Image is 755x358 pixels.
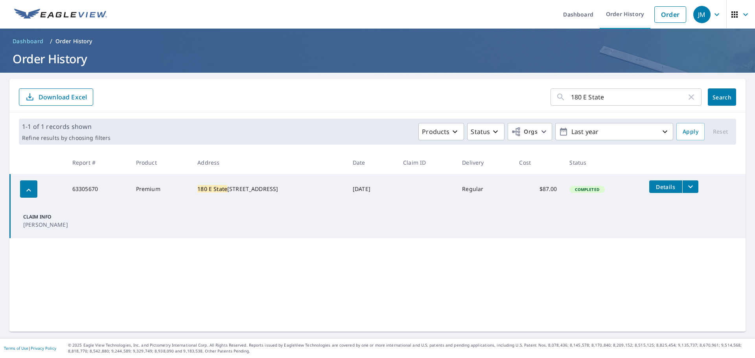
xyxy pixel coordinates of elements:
[4,345,28,351] a: Terms of Use
[23,213,70,220] p: Claim Info
[654,183,678,191] span: Details
[571,86,687,108] input: Address, Report #, Claim ID, etc.
[9,51,746,67] h1: Order History
[191,151,346,174] th: Address
[649,180,682,193] button: detailsBtn-63305670
[714,94,730,101] span: Search
[9,35,746,48] nav: breadcrumb
[397,151,456,174] th: Claim ID
[570,187,604,192] span: Completed
[471,127,490,136] p: Status
[31,345,56,351] a: Privacy Policy
[66,174,130,204] td: 63305670
[9,35,47,48] a: Dashboard
[676,123,705,140] button: Apply
[68,342,751,354] p: © 2025 Eagle View Technologies, Inc. and Pictometry International Corp. All Rights Reserved. Repo...
[19,88,93,106] button: Download Excel
[508,123,552,140] button: Orgs
[456,174,513,204] td: Regular
[422,127,449,136] p: Products
[13,37,44,45] span: Dashboard
[654,6,686,23] a: Order
[513,174,563,204] td: $87.00
[55,37,92,45] p: Order History
[23,220,70,229] p: [PERSON_NAME]
[197,185,227,193] mark: 180 E State
[708,88,736,106] button: Search
[66,151,130,174] th: Report #
[346,174,397,204] td: [DATE]
[467,123,505,140] button: Status
[513,151,563,174] th: Cost
[197,185,340,193] div: [STREET_ADDRESS]
[693,6,711,23] div: JM
[683,127,698,137] span: Apply
[39,93,87,101] p: Download Excel
[682,180,698,193] button: filesDropdownBtn-63305670
[130,174,192,204] td: Premium
[418,123,464,140] button: Products
[555,123,673,140] button: Last year
[511,127,538,137] span: Orgs
[14,9,107,20] img: EV Logo
[50,37,52,46] li: /
[568,125,660,139] p: Last year
[4,346,56,351] p: |
[130,151,192,174] th: Product
[22,122,110,131] p: 1-1 of 1 records shown
[456,151,513,174] th: Delivery
[22,134,110,141] p: Refine results by choosing filters
[346,151,397,174] th: Date
[563,151,643,174] th: Status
